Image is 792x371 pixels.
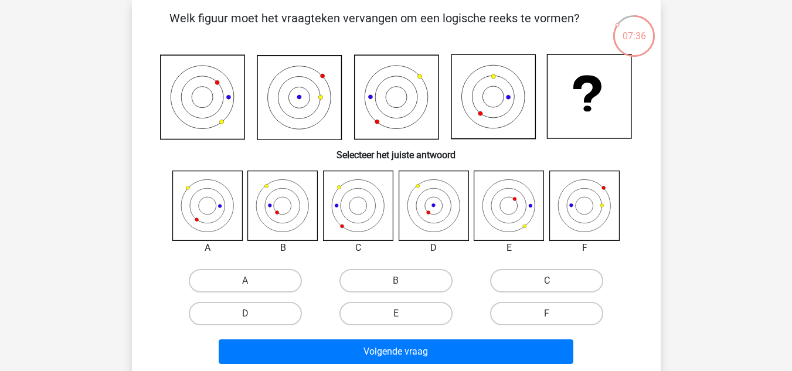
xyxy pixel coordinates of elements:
[151,140,642,161] h6: Selecteer het juiste antwoord
[151,9,598,45] p: Welk figuur moet het vraagteken vervangen om een logische reeks te vormen?
[189,269,302,292] label: A
[339,302,453,325] label: E
[390,241,478,255] div: D
[239,241,327,255] div: B
[219,339,573,364] button: Volgende vraag
[490,302,603,325] label: F
[164,241,252,255] div: A
[490,269,603,292] label: C
[541,241,629,255] div: F
[612,14,656,43] div: 07:36
[339,269,453,292] label: B
[465,241,553,255] div: E
[189,302,302,325] label: D
[314,241,403,255] div: C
